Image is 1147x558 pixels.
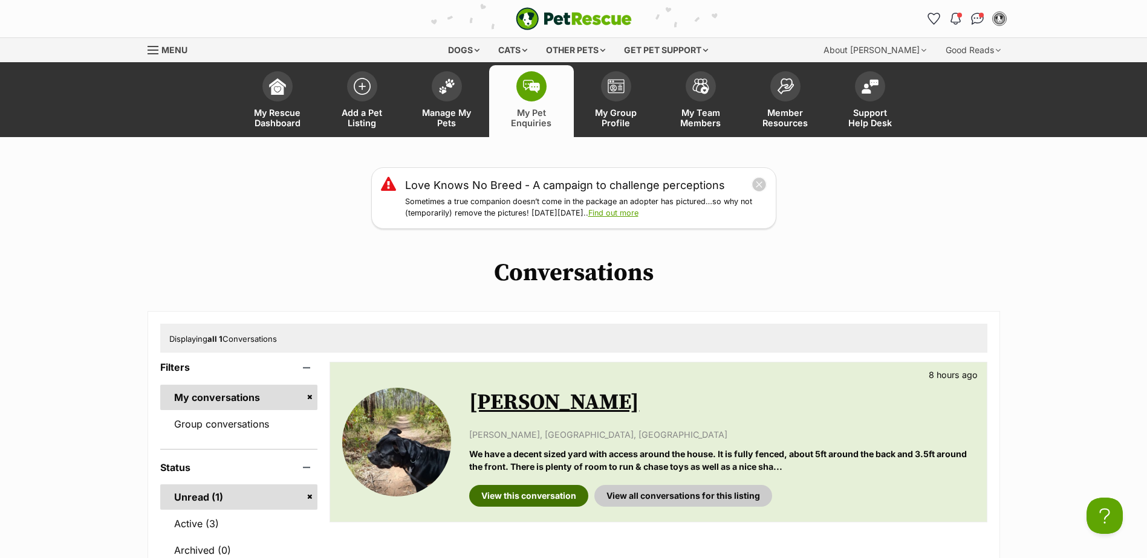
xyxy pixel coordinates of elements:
img: team-members-icon-5396bd8760b3fe7c0b43da4ab00e1e3bb1a5d9ba89233759b79545d2d3fc5d0d.svg [692,79,709,94]
header: Status [160,462,318,473]
a: Menu [148,38,196,60]
span: Support Help Desk [843,107,897,128]
a: Unread (1) [160,484,318,510]
div: About [PERSON_NAME] [815,38,935,62]
img: pet-enquiries-icon-7e3ad2cf08bfb03b45e93fb7055b45f3efa6380592205ae92323e6603595dc1f.svg [523,80,540,93]
img: dashboard-icon-eb2f2d2d3e046f16d808141f083e7271f6b2e854fb5c12c21221c1fb7104beca.svg [269,78,286,95]
a: View all conversations for this listing [594,485,772,507]
div: Cats [490,38,536,62]
button: My account [990,9,1009,28]
a: Support Help Desk [828,65,912,137]
div: Other pets [538,38,614,62]
span: Member Resources [758,107,813,128]
img: member-resources-icon-8e73f808a243e03378d46382f2149f9095a855e16c252ad45f914b54edf8863c.svg [777,78,794,94]
div: Dogs [440,38,488,62]
span: Displaying Conversations [169,334,277,344]
a: My Group Profile [574,65,658,137]
a: Active (3) [160,511,318,536]
img: chat-41dd97257d64d25036548639549fe6c8038ab92f7586957e7f3b1b290dea8141.svg [971,13,984,25]
img: add-pet-listing-icon-0afa8454b4691262ce3f59096e99ab1cd57d4a30225e0717b998d2c9b9846f56.svg [354,78,371,95]
span: Manage My Pets [420,107,474,128]
img: help-desk-icon-fdf02630f3aa405de69fd3d07c3f3aa587a6932b1a1747fa1d2bba05be0121f9.svg [862,79,879,94]
p: 8 hours ago [929,368,978,381]
img: Barry Wellington profile pic [993,13,1006,25]
a: My Team Members [658,65,743,137]
span: My Team Members [674,107,728,128]
img: notifications-46538b983faf8c2785f20acdc204bb7945ddae34d4c08c2a6579f10ce5e182be.svg [950,13,960,25]
span: My Rescue Dashboard [250,107,305,128]
a: Add a Pet Listing [320,65,405,137]
img: logo-e224e6f780fb5917bec1dbf3a21bbac754714ae5b6737aabdf751b685950b380.svg [516,7,632,30]
span: Menu [161,45,187,55]
strong: all 1 [207,334,223,344]
a: Group conversations [160,411,318,437]
a: My Pet Enquiries [489,65,574,137]
header: Filters [160,362,318,373]
img: group-profile-icon-3fa3cf56718a62981997c0bc7e787c4b2cf8bcc04b72c1350f741eb67cf2f40e.svg [608,79,625,94]
a: Love Knows No Breed - A campaign to challenge perceptions [405,177,725,193]
a: View this conversation [469,485,588,507]
div: Good Reads [937,38,1009,62]
a: PetRescue [516,7,632,30]
span: Add a Pet Listing [335,107,389,128]
span: My Pet Enquiries [504,107,559,128]
p: We have a decent sized yard with access around the house. It is fully fenced, about 5ft around th... [469,447,974,473]
iframe: Help Scout Beacon - Open [1087,498,1123,534]
p: Sometimes a true companion doesn’t come in the package an adopter has pictured…so why not (tempor... [405,196,767,219]
a: [PERSON_NAME] [469,389,639,416]
span: My Group Profile [589,107,643,128]
a: My conversations [160,385,318,410]
button: close [752,177,767,192]
img: manage-my-pets-icon-02211641906a0b7f246fdf0571729dbe1e7629f14944591b6c1af311fb30b64b.svg [438,79,455,94]
a: Find out more [588,208,638,217]
ul: Account quick links [924,9,1009,28]
div: Get pet support [616,38,716,62]
button: Notifications [946,9,966,28]
img: Toby Lee [342,388,451,496]
p: [PERSON_NAME], [GEOGRAPHIC_DATA], [GEOGRAPHIC_DATA] [469,428,974,441]
a: My Rescue Dashboard [235,65,320,137]
a: Member Resources [743,65,828,137]
a: Favourites [924,9,944,28]
a: Manage My Pets [405,65,489,137]
a: Conversations [968,9,987,28]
